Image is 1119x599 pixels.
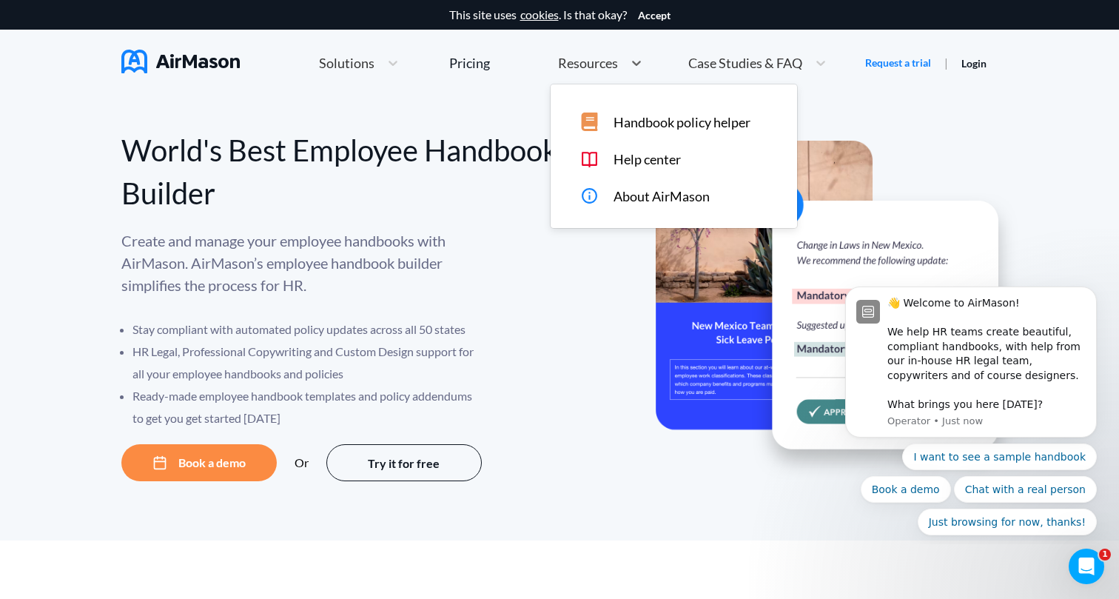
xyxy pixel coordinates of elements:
[614,189,710,204] span: About AirMason
[865,56,931,70] a: Request a trial
[132,341,484,385] li: HR Legal, Professional Copywriting and Custom Design support for all your employee handbooks and ...
[132,385,484,429] li: Ready-made employee handbook templates and policy addendums to get you get started [DATE]
[295,456,309,469] div: Or
[121,444,277,481] button: Book a demo
[319,56,374,70] span: Solutions
[656,141,1018,481] img: hero-banner
[1099,549,1111,560] span: 1
[326,444,482,481] button: Try it for free
[614,152,681,167] span: Help center
[944,56,948,70] span: |
[121,50,240,73] img: AirMason Logo
[121,230,484,296] p: Create and manage your employee handbooks with AirMason. AirMason’s employee handbook builder sim...
[638,10,671,21] button: Accept cookies
[614,115,750,130] span: Handbook policy helper
[449,50,490,76] a: Pricing
[558,56,618,70] span: Resources
[132,318,484,341] li: Stay compliant with automated policy updates across all 50 states
[449,56,490,70] div: Pricing
[688,56,802,70] span: Case Studies & FAQ
[961,57,987,70] a: Login
[520,8,559,21] a: cookies
[823,273,1119,544] iframe: Intercom notifications message
[121,129,560,215] div: World's Best Employee Handbook Builder
[1069,549,1104,584] iframe: Intercom live chat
